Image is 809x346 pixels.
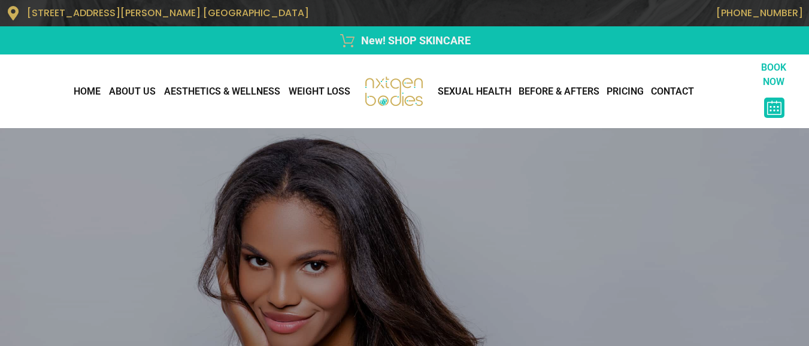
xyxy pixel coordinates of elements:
[411,7,804,19] p: [PHONE_NUMBER]
[69,80,105,104] a: Home
[603,80,647,104] a: Pricing
[6,80,354,104] nav: Menu
[105,80,160,104] a: About Us
[6,32,803,48] a: New! SHOP SKINCARE
[27,6,309,20] span: [STREET_ADDRESS][PERSON_NAME] [GEOGRAPHIC_DATA]
[515,80,603,104] a: Before & Afters
[434,80,515,104] a: Sexual Health
[284,80,354,104] a: WEIGHT LOSS
[750,60,798,89] p: BOOK NOW
[434,80,750,104] nav: Menu
[647,80,698,104] a: CONTACT
[358,32,471,48] span: New! SHOP SKINCARE
[160,80,284,104] a: AESTHETICS & WELLNESS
